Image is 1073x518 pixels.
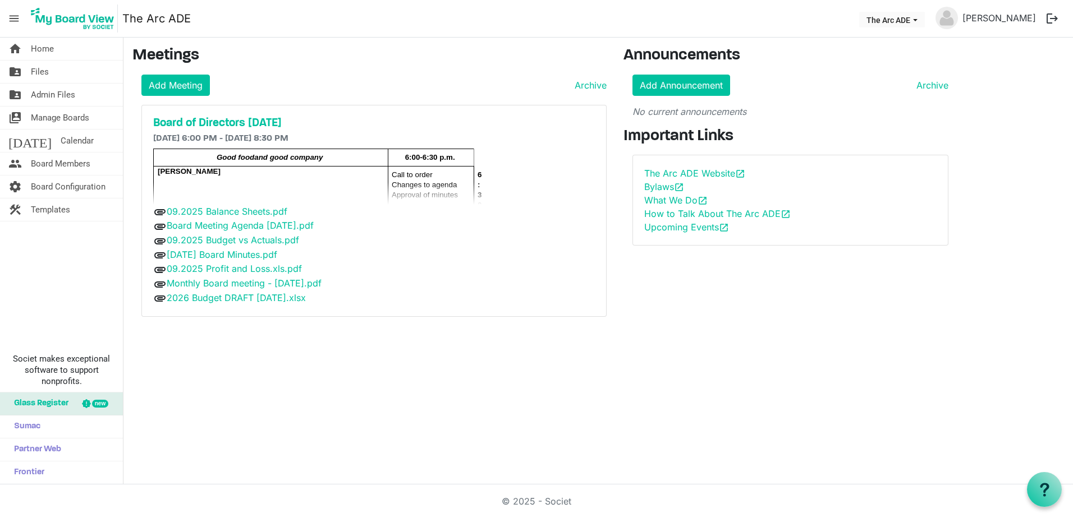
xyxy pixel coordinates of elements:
span: Admin Files [31,84,75,106]
span: settings [8,175,22,198]
span: Home [31,38,54,60]
a: Bylawsopen_in_new [644,181,684,192]
span: attachment [153,234,167,248]
span: 6:3 [478,170,482,199]
a: The Arc ADE Websiteopen_in_new [644,168,745,179]
a: Board Meeting Agenda [DATE].pdf [167,220,314,231]
span: folder_shared [8,61,22,83]
a: Monthly Board meeting - [DATE].pdf [167,277,322,289]
span: Board Configuration [31,175,106,198]
a: 09.2025 Balance Sheets.pdf [167,206,287,217]
span: Partner Web [8,438,61,461]
a: Upcoming Eventsopen_in_new [644,221,729,233]
p: No current announcements [632,105,948,118]
span: attachment [153,205,167,219]
h6: [DATE] 6:00 PM - [DATE] 8:30 PM [153,133,595,144]
img: My Board View Logo [27,4,118,33]
span: folder_shared [8,84,22,106]
span: Glass Register [8,392,68,415]
button: The Arc ADE dropdownbutton [859,12,925,27]
span: attachment [153,277,167,291]
a: 09.2025 Profit and Loss.xls.pdf [167,263,302,274]
span: open_in_new [719,223,729,233]
span: construction [8,198,22,221]
a: 2026 Budget DRAFT [DATE].xlsx [167,292,306,303]
span: open_in_new [674,182,684,192]
a: Add Announcement [632,75,730,96]
span: home [8,38,22,60]
button: logout [1040,7,1064,30]
span: [PERSON_NAME] [158,167,221,175]
a: © 2025 - Societ [502,496,571,507]
span: attachment [153,292,167,305]
span: open_in_new [698,196,708,206]
span: Calendar [61,129,94,152]
span: Templates [31,198,70,221]
span: Board Members [31,152,90,175]
a: Board of Directors [DATE] [153,117,595,130]
span: open_in_new [781,209,791,219]
h3: Announcements [623,47,957,66]
span: Call to order [392,170,433,179]
span: Approval of minutes [392,191,458,199]
span: open_in_new [735,169,745,179]
span: Files [31,61,49,83]
a: My Board View Logo [27,4,122,33]
span: attachment [153,220,167,233]
a: How to Talk About The Arc ADEopen_in_new [644,208,791,219]
div: new [92,400,108,408]
a: Archive [912,78,948,92]
span: menu [3,8,25,29]
a: [PERSON_NAME] [958,7,1040,29]
h3: Meetings [132,47,607,66]
span: Changes to agenda [392,181,457,189]
span: attachment [153,263,167,276]
span: Good food [217,153,254,161]
img: no-profile-picture.svg [936,7,958,29]
span: Frontier [8,461,44,484]
a: Archive [570,78,607,92]
span: and good company [254,153,323,161]
span: Sumac [8,415,40,438]
span: switch_account [8,107,22,129]
span: Manage Boards [31,107,89,129]
a: The Arc ADE [122,7,191,30]
span: Societ makes exceptional software to support nonprofits. [5,353,118,387]
span: people [8,152,22,175]
span: 6:00-6:30 p.m. [405,153,455,161]
a: Add Meeting [141,75,210,96]
h3: Important Links [623,127,957,146]
a: [DATE] Board Minutes.pdf [167,249,277,260]
span: 0 [478,201,482,209]
span: attachment [153,248,167,262]
a: What We Doopen_in_new [644,195,708,206]
span: [DATE] [8,129,52,152]
a: 09.2025 Budget vs Actuals.pdf [167,234,299,246]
